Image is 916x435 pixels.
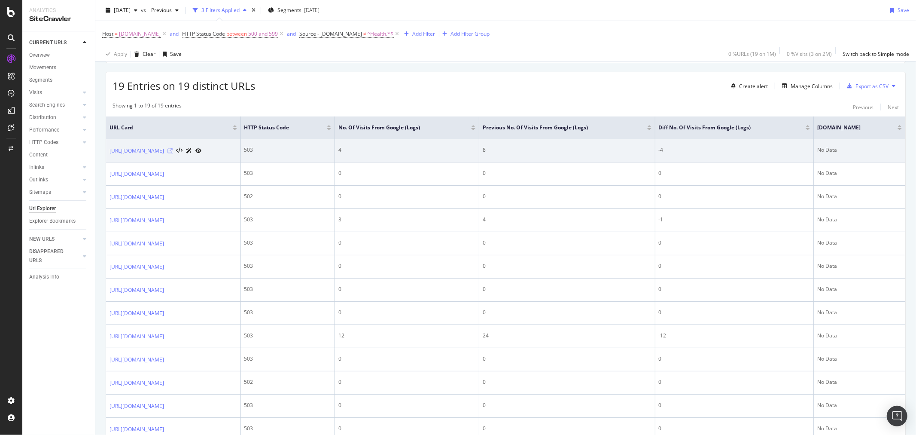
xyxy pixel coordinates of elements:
[817,239,902,247] div: No Data
[659,146,810,154] div: -4
[110,216,164,225] a: [URL][DOMAIN_NAME]
[189,3,250,17] button: 3 Filters Applied
[29,76,52,85] div: Segments
[244,378,332,386] div: 502
[728,50,776,58] div: 0 % URLs ( 19 on 1M )
[29,163,44,172] div: Inlinks
[659,262,810,270] div: 0
[29,247,73,265] div: DISAPPEARED URLS
[244,124,314,132] span: HTTP Status Code
[113,79,255,93] span: 19 Entries on 19 distinct URLs
[338,401,475,409] div: 0
[659,378,810,386] div: 0
[338,355,475,363] div: 0
[148,3,182,17] button: Previous
[483,285,651,293] div: 0
[29,101,80,110] a: Search Engines
[659,285,810,293] div: 0
[110,263,164,271] a: [URL][DOMAIN_NAME]
[29,273,59,282] div: Analysis Info
[29,217,76,226] div: Explorer Bookmarks
[29,138,58,147] div: HTTP Codes
[29,38,67,47] div: CURRENT URLS
[110,124,231,132] span: URL Card
[148,6,172,14] span: Previous
[29,175,48,184] div: Outlinks
[29,101,65,110] div: Search Engines
[817,378,902,386] div: No Data
[817,169,902,177] div: No Data
[338,216,475,224] div: 3
[29,247,80,265] a: DISAPPEARED URLS
[739,83,768,90] div: Create alert
[29,88,80,97] a: Visits
[659,193,810,200] div: 0
[195,146,201,155] a: URL Inspection
[244,332,332,340] div: 503
[110,170,164,178] a: [URL][DOMAIN_NAME]
[29,150,48,159] div: Content
[787,50,832,58] div: 0 % Visits ( 3 on 2M )
[338,332,475,340] div: 12
[29,235,80,244] a: NEW URLS
[29,38,80,47] a: CURRENT URLS
[659,355,810,363] div: 0
[659,425,810,432] div: 0
[483,309,651,316] div: 0
[338,285,475,293] div: 0
[887,3,909,17] button: Save
[287,30,296,37] div: and
[338,262,475,270] div: 0
[29,63,89,72] a: Movements
[29,113,80,122] a: Distribution
[817,401,902,409] div: No Data
[338,239,475,247] div: 0
[338,309,475,316] div: 0
[29,88,42,97] div: Visits
[659,401,810,409] div: 0
[131,47,155,61] button: Clear
[817,285,902,293] div: No Data
[102,30,113,37] span: Host
[413,30,435,37] div: Add Filter
[102,47,127,61] button: Apply
[483,425,651,432] div: 0
[29,188,51,197] div: Sitemaps
[338,124,458,132] span: No. of Visits from Google (Logs)
[338,378,475,386] div: 0
[791,83,833,90] div: Manage Columns
[401,29,435,39] button: Add Filter
[659,216,810,224] div: -1
[29,63,56,72] div: Movements
[898,6,909,14] div: Save
[338,169,475,177] div: 0
[483,239,651,247] div: 0
[110,355,164,364] a: [URL][DOMAIN_NAME]
[244,355,332,363] div: 503
[817,216,902,224] div: No Data
[115,30,118,37] span: =
[338,193,475,200] div: 0
[110,332,164,341] a: [URL][DOMAIN_NAME]
[29,76,89,85] a: Segments
[817,124,885,132] span: [DOMAIN_NAME]
[659,239,810,247] div: 0
[277,6,301,14] span: Segments
[119,28,161,40] span: [DOMAIN_NAME]
[29,273,89,282] a: Analysis Info
[483,169,651,177] div: 0
[29,150,89,159] a: Content
[817,262,902,270] div: No Data
[102,3,141,17] button: [DATE]
[29,204,89,213] a: Url Explorer
[244,239,332,247] div: 503
[244,193,332,200] div: 502
[110,425,164,434] a: [URL][DOMAIN_NAME]
[29,51,50,60] div: Overview
[110,147,164,155] a: [URL][DOMAIN_NAME]
[114,50,127,58] div: Apply
[226,30,247,37] span: between
[817,309,902,316] div: No Data
[110,402,164,410] a: [URL][DOMAIN_NAME]
[29,51,89,60] a: Overview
